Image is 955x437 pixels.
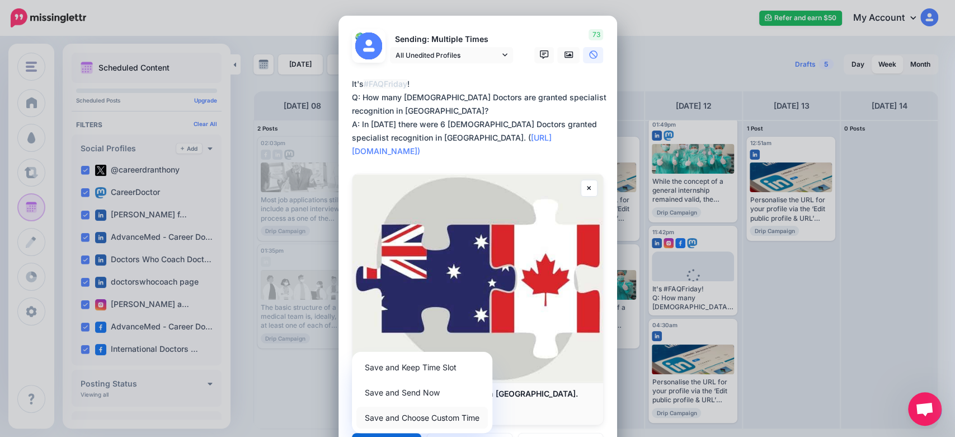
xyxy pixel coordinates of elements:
[352,77,609,158] div: It's ! Q: How many [DEMOGRAPHIC_DATA] Doctors are granted specialist recognition in [GEOGRAPHIC_D...
[355,32,364,41] img: 8VMNCI5Gv2n-bsa107011.png
[396,49,500,61] span: All Unedited Profiles
[356,407,488,429] a: Save and Choose Custom Time
[356,382,488,403] a: Save and Send Now
[355,32,382,59] img: user_default_image.png
[390,47,513,63] a: All Unedited Profiles
[589,29,603,40] span: 73
[390,33,513,46] p: Sending: Multiple Times
[352,174,603,383] img: Canadian Doctors In Australia. Great Prospects Here's Why.
[356,356,488,378] a: Save and Keep Time Slot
